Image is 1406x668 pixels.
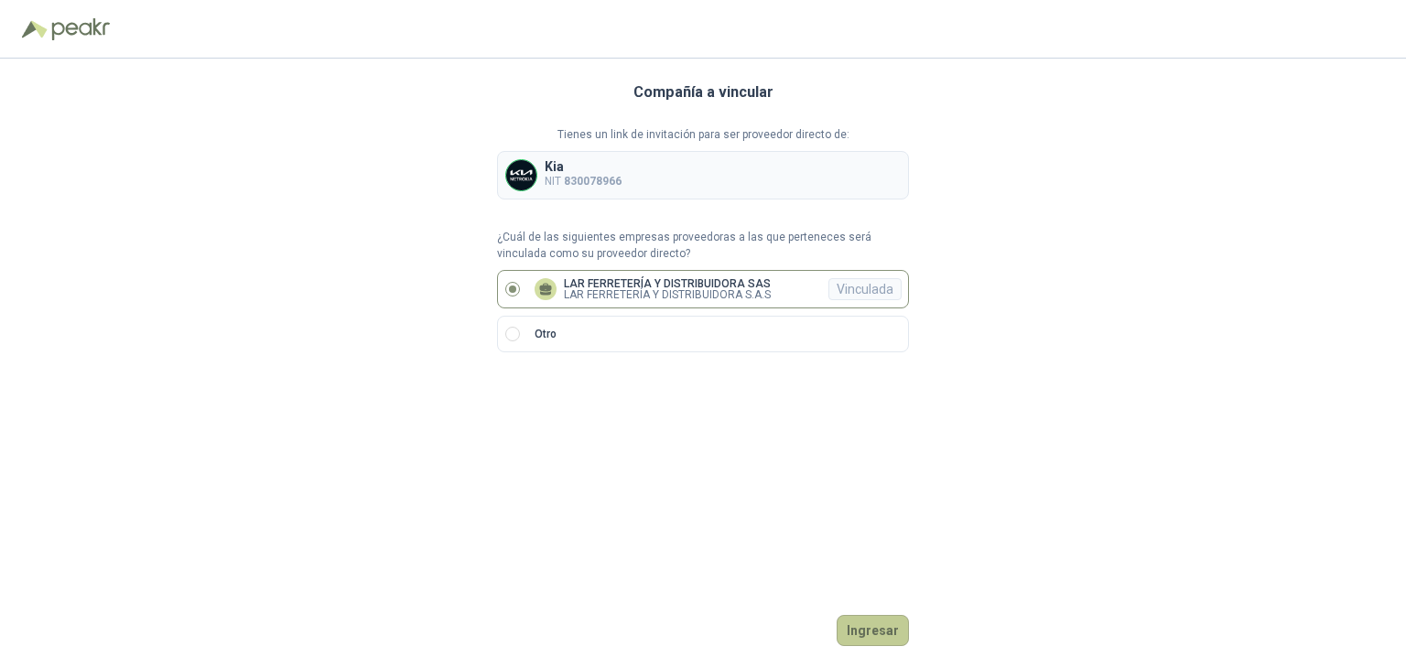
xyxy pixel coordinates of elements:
div: Vinculada [828,278,902,300]
button: Ingresar [837,615,909,646]
p: NIT [545,173,622,190]
p: LAR FERRETERÍA Y DISTRIBUIDORA S.A.S [564,289,771,300]
img: Peakr [51,18,110,40]
p: Tienes un link de invitación para ser proveedor directo de: [497,126,909,144]
p: LAR FERRETERÍA Y DISTRIBUIDORA SAS [564,278,771,289]
img: Company Logo [506,160,536,190]
p: Otro [535,326,557,343]
img: Logo [22,20,48,38]
h3: Compañía a vincular [633,81,773,104]
p: Kia [545,160,622,173]
b: 830078966 [564,175,622,188]
p: ¿Cuál de las siguientes empresas proveedoras a las que perteneces será vinculada como su proveedo... [497,229,909,264]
